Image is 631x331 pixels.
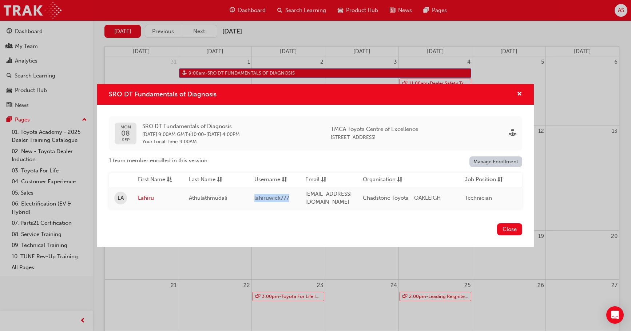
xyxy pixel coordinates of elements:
a: Lahiru [138,194,178,202]
div: - [142,122,240,145]
span: [EMAIL_ADDRESS][DOMAIN_NAME] [305,191,352,206]
div: Open Intercom Messenger [606,306,624,324]
span: Athulathmudali [189,195,227,201]
span: asc-icon [167,175,172,184]
button: cross-icon [517,90,522,99]
span: sorting-icon [497,175,503,184]
span: Technician [465,195,492,201]
span: 11 Sep 2025 4:00PM [206,131,240,137]
a: Manage Enrollment [469,156,523,167]
span: SEP [120,137,131,142]
button: Last Namesorting-icon [189,175,229,184]
span: sorting-icon [397,175,402,184]
span: cross-icon [517,91,522,98]
span: MON [120,125,131,129]
span: Email [305,175,320,184]
span: sorting-icon [321,175,326,184]
button: Close [497,223,522,235]
span: lahiruwick777 [254,195,289,201]
span: Username [254,175,280,184]
button: Emailsorting-icon [305,175,345,184]
span: SRO DT Fundamentals of Diagnosis [142,122,240,131]
span: Last Name [189,175,215,184]
span: Organisation [363,175,396,184]
span: 08 Sep 2025 9:00AM GMT+10:00 [142,131,204,137]
span: 08 [120,129,131,137]
button: Organisationsorting-icon [363,175,403,184]
button: First Nameasc-icon [138,175,178,184]
span: sorting-icon [282,175,287,184]
span: sorting-icon [217,175,222,184]
span: SRO DT Fundamentals of Diagnosis [109,90,217,98]
span: LA [118,194,124,202]
span: TMCA Toyota Centre of Excellence [331,125,418,133]
span: Job Position [465,175,496,184]
div: SRO DT Fundamentals of Diagnosis [97,84,534,247]
span: Chadstone Toyota - OAKLEIGH [363,195,441,201]
span: First Name [138,175,165,184]
button: Job Positionsorting-icon [465,175,505,184]
span: [STREET_ADDRESS] [331,134,376,140]
span: 1 team member enrolled in this session [109,156,207,165]
span: sessionType_FACE_TO_FACE-icon [509,129,516,138]
button: Usernamesorting-icon [254,175,294,184]
span: Your Local Time : 9:00AM [142,139,240,145]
